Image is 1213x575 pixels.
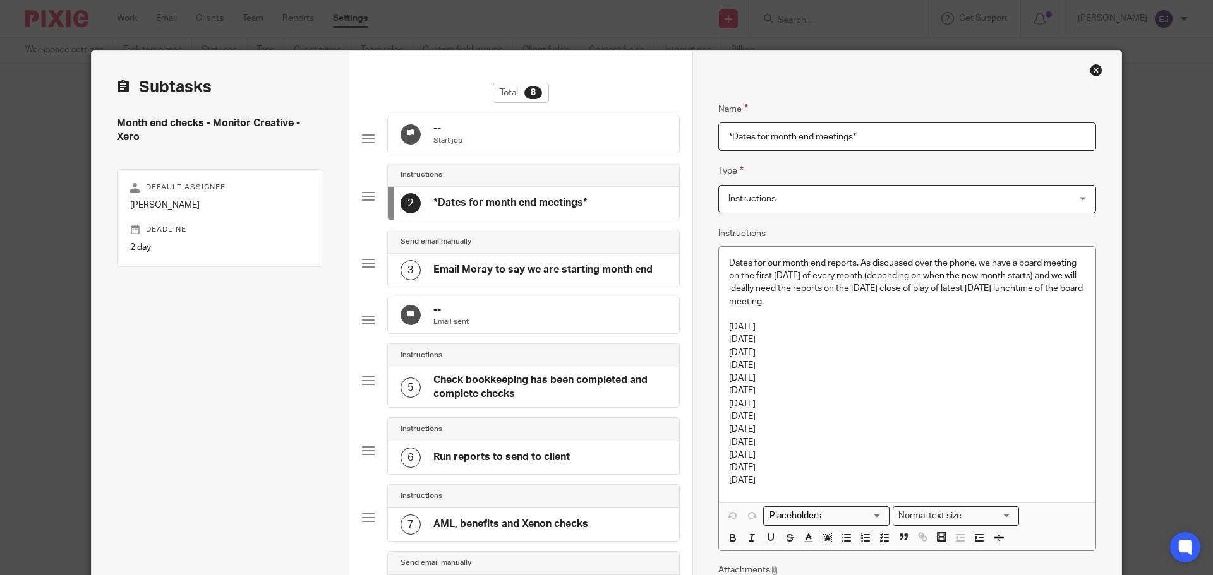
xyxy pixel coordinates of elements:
[718,102,748,116] label: Name
[433,518,588,531] h4: AML, benefits and Xenon checks
[130,241,310,254] p: 2 day
[401,237,471,247] h4: Send email manually
[763,506,890,526] div: Placeholders
[729,449,1085,461] p: [DATE]
[433,451,570,464] h4: Run reports to send to client
[401,514,421,535] div: 7
[729,321,1085,333] p: [DATE]
[493,83,549,103] div: Total
[729,436,1085,449] p: [DATE]
[729,410,1085,423] p: [DATE]
[718,227,766,240] label: Instructions
[718,163,744,178] label: Type
[117,76,212,98] h2: Subtasks
[763,506,890,526] div: Search for option
[729,257,1085,308] p: Dates for our month end reports. As discussed over the phone, we have a board meeting on the firs...
[896,509,965,523] span: Normal text size
[729,372,1085,384] p: [DATE]
[729,474,1085,487] p: [DATE]
[729,359,1085,372] p: [DATE]
[401,193,421,213] div: 2
[433,263,653,276] h4: Email Moray to say we are starting month end
[401,260,421,280] div: 3
[729,333,1085,346] p: [DATE]
[401,424,442,434] h4: Instructions
[765,509,882,523] input: Search for option
[728,194,776,203] span: Instructions
[729,384,1085,397] p: [DATE]
[1090,64,1102,76] div: Close this dialog window
[524,86,542,99] div: 8
[729,461,1085,474] p: [DATE]
[130,182,310,193] p: Default assignee
[729,398,1085,410] p: [DATE]
[401,350,442,360] h4: Instructions
[893,506,1019,526] div: Text styles
[401,170,442,180] h4: Instructions
[401,377,421,398] div: 5
[401,491,442,501] h4: Instructions
[130,199,310,211] p: [PERSON_NAME]
[130,225,310,235] p: Deadline
[966,509,1011,523] input: Search for option
[117,117,323,144] h4: Month end checks - Monitor Creative - Xero
[401,448,421,468] div: 6
[893,506,1019,526] div: Search for option
[433,122,462,136] h4: --
[401,558,471,568] h4: Send email manually
[433,304,469,317] h4: --
[433,374,667,401] h4: Check bookkeeping has been completed and complete checks
[433,196,588,210] h4: *Dates for month end meetings*
[433,136,462,146] p: Start job
[729,347,1085,359] p: [DATE]
[433,317,469,327] p: Email sent
[729,423,1085,436] p: [DATE]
